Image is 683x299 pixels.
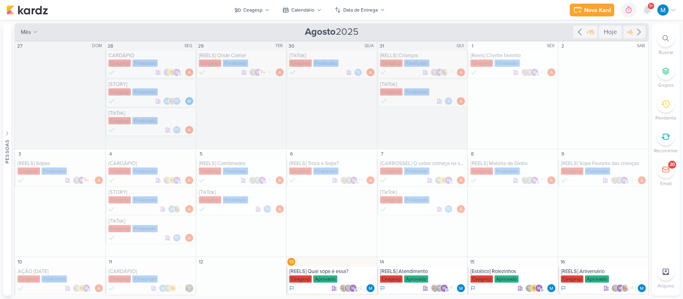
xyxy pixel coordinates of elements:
div: Responsável: Amanda ARAUJO [638,176,646,184]
img: Sarah Violante [248,176,256,184]
div: [STORY] [108,81,194,88]
p: m [260,179,264,183]
div: Responsável: Amanda ARAUJO [185,126,193,134]
div: mlegnaioli@gmail.com [445,176,453,184]
span: +2 [628,177,633,183]
div: Colaboradores: Leviê Agência de Marketing Digital, IDBOX - Agência de Design, mlegnaioli@gmail.com [163,176,183,184]
div: 6 [287,150,295,158]
img: MARIANA MIRANDA [159,284,167,292]
div: Responsável: Amanda ARAUJO [457,176,465,184]
span: +2 [266,177,271,183]
div: Responsável: Amanda ARAUJO [457,68,465,76]
div: mlegnaioli@gmail.com [173,176,181,184]
div: 7 [378,150,386,158]
div: [REELS] Atendimento [380,268,466,275]
div: Ceagesp [108,196,131,203]
div: Finalizado [223,60,248,67]
img: Amanda ARAUJO [367,176,375,184]
div: Ceagesp [289,275,312,283]
p: Buscar [659,49,673,56]
div: Colaboradores: Sarah Violante, Leviê Agência de Marketing Digital, mlegnaioli@gmail.com, Thais de... [340,176,364,184]
div: [TikTok] [108,110,194,116]
div: Thais de carvalho [445,205,453,213]
img: Amanda ARAUJO [547,68,555,76]
img: MARIANA MIRANDA [185,97,193,105]
div: Ceagesp [471,60,493,67]
div: Colaboradores: Thais de carvalho [354,68,364,76]
div: Colaboradores: Leviê Agência de Marketing Digital, mlegnaioli@gmail.com, ow se liga [73,176,92,184]
div: Responsável: Amanda ARAUJO [547,176,555,184]
div: 1 [469,42,477,50]
div: Ceagesp [380,167,403,175]
div: Ceagesp [561,167,583,175]
div: Finalizado [495,60,520,67]
div: Colaboradores: Leviê Agência de Marketing Digital, IDBOX - Agência de Design, mlegnaioli@gmail.com [435,176,455,184]
p: m [533,71,536,75]
div: mlegnaioli@gmail.com [78,176,86,184]
div: Finalizado [132,60,158,67]
img: Amanda ARAUJO [638,176,646,184]
div: Colaboradores: Sarah Violante, Leviê Agência de Marketing Digital, mlegnaioli@gmail.com, Yasmin Y... [339,284,364,292]
div: mlegnaioli@gmail.com [440,284,448,292]
div: 15 [469,258,477,266]
div: Done [199,176,205,184]
div: Finalizado [404,60,429,67]
div: Thais de carvalho [173,97,181,105]
img: Leviê Agência de Marketing Digital [73,284,81,292]
p: m [533,179,536,183]
div: Finalizado [223,167,248,175]
div: Finalizado [495,167,520,175]
div: 13 [287,258,295,266]
img: IDBOX - Agência de Design [78,284,86,292]
div: Colaboradores: Thais de carvalho [173,126,183,134]
div: QUI [457,43,467,49]
div: 8 [469,150,477,158]
div: [REELS] Aniversário [561,268,647,275]
div: Colaboradores: Sarah Violante, Leviê Agência de Marketing Digital, mlegnaioli@gmail.com, Yasmin Yumi [521,68,545,76]
div: Ceagesp [289,60,312,67]
div: Finalizado [132,117,158,124]
img: Leviê Agência de Marketing Digital [249,68,257,76]
div: Colaboradores: Leviê Agência de Marketing Digital, IDBOX - Agência de Design, mlegnaioli@gmail.com [525,284,545,292]
div: Finalizado [132,225,158,232]
div: Responsável: Amanda ARAUJO [95,284,103,292]
div: Done [380,68,387,76]
div: Ceagesp [471,275,493,283]
div: 30 [287,42,295,50]
div: Ceagesp [380,88,403,96]
div: Colaboradores: Leviê Agência de Marketing Digital, mlegnaioli@gmail.com, ow se liga, Thais de car... [249,68,273,76]
div: Colaboradores: Leviê Agência de Marketing Digital, IDBOX - Agência de Design, mlegnaioli@gmail.com [163,68,183,76]
img: Leviê Agência de Marketing Digital [431,68,439,76]
div: Done [471,176,477,184]
div: [REELS] Sopa Favorita das crianças [561,160,647,167]
div: Finalizado [404,88,429,96]
p: Email [660,180,672,187]
img: Amanda ARAUJO [457,176,465,184]
div: Responsável: Amanda ARAUJO [185,68,193,76]
div: Finalizado [42,167,67,175]
div: Colaboradores: MARIANA MIRANDA, Yasmin Yumi, Thais de carvalho [163,97,183,105]
div: Done [289,176,296,184]
div: Responsável: MARIANA MIRANDA [185,97,193,105]
div: [CARDÁPIO] [108,268,194,275]
div: [REELS] Matéria da Globo [471,160,556,167]
div: Aprovado [585,275,609,283]
img: Leviê Agência de Marketing Digital [164,284,172,292]
div: Finalizado [223,196,248,203]
div: Responsável: Amanda ARAUJO [276,205,284,213]
img: Leviê Agência de Marketing Digital [185,284,193,292]
div: Finalizado [132,88,158,96]
div: Responsável: MARIANA MIRANDA [367,284,375,292]
div: SAB [637,43,647,49]
img: MARIANA MIRANDA [367,284,375,292]
p: Arquivo [657,282,674,289]
div: Colaboradores: Sarah Violante, Leviê Agência de Marketing Digital, mlegnaioli@gmail.com, Yasmin Yumi [431,284,455,292]
div: Done [199,68,205,76]
div: DOM [92,43,104,49]
div: TER [275,43,285,49]
img: Leviê Agência de Marketing Digital [525,284,533,292]
div: Done [108,205,115,213]
div: Done [289,68,296,76]
div: [TikTok] [380,189,466,195]
div: [REELS] Combinados [199,160,284,167]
